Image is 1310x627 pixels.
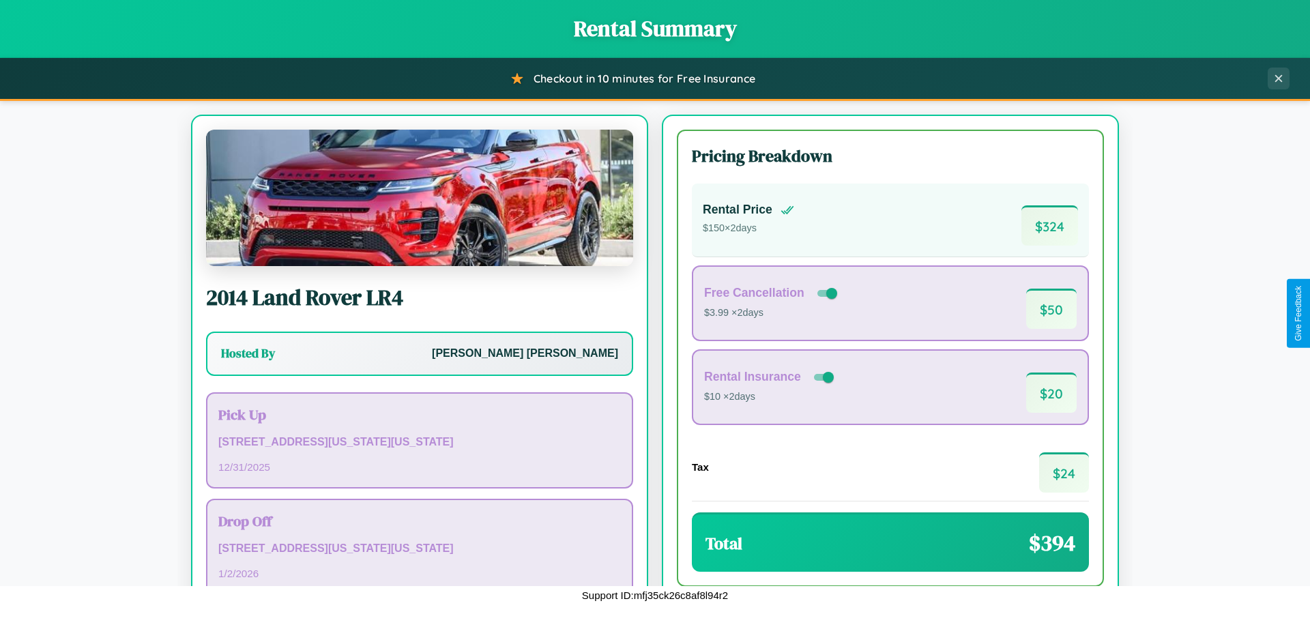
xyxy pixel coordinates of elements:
[704,286,804,300] h4: Free Cancellation
[704,388,836,406] p: $10 × 2 days
[582,586,728,604] p: Support ID: mfj35ck26c8af8l94r2
[1029,528,1075,558] span: $ 394
[1039,452,1089,493] span: $ 24
[704,370,801,384] h4: Rental Insurance
[1026,373,1077,413] span: $ 20
[432,344,618,364] p: [PERSON_NAME] [PERSON_NAME]
[1021,205,1078,246] span: $ 324
[206,282,633,312] h2: 2014 Land Rover LR4
[218,405,621,424] h3: Pick Up
[218,433,621,452] p: [STREET_ADDRESS][US_STATE][US_STATE]
[218,458,621,476] p: 12 / 31 / 2025
[704,304,840,322] p: $3.99 × 2 days
[218,564,621,583] p: 1 / 2 / 2026
[1294,286,1303,341] div: Give Feedback
[692,461,709,473] h4: Tax
[703,220,794,237] p: $ 150 × 2 days
[218,511,621,531] h3: Drop Off
[221,345,275,362] h3: Hosted By
[206,130,633,266] img: Land Rover LR4
[14,14,1296,44] h1: Rental Summary
[703,203,772,217] h4: Rental Price
[534,72,755,85] span: Checkout in 10 minutes for Free Insurance
[218,539,621,559] p: [STREET_ADDRESS][US_STATE][US_STATE]
[692,145,1089,167] h3: Pricing Breakdown
[705,532,742,555] h3: Total
[1026,289,1077,329] span: $ 50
